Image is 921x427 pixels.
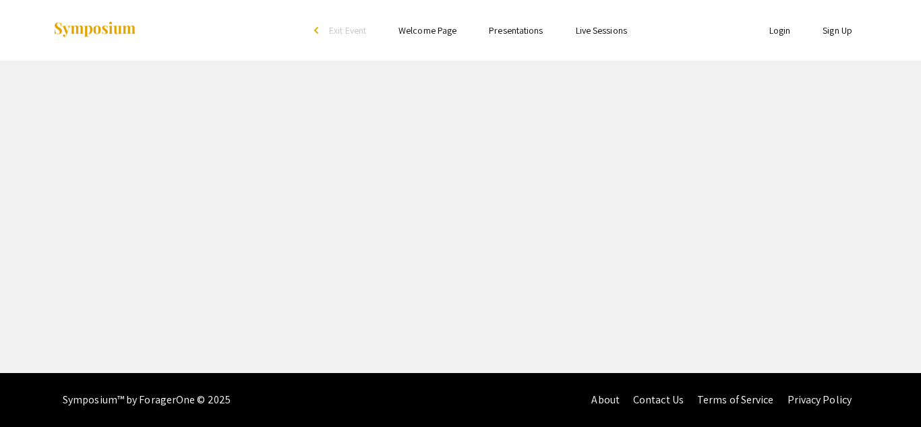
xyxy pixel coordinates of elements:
a: Contact Us [633,393,684,407]
img: Symposium by ForagerOne [53,21,137,39]
a: Terms of Service [697,393,774,407]
a: Presentations [489,24,543,36]
a: Privacy Policy [788,393,852,407]
a: Live Sessions [576,24,627,36]
a: Sign Up [823,24,852,36]
a: About [591,393,620,407]
a: Login [769,24,791,36]
a: Welcome Page [398,24,456,36]
div: Symposium™ by ForagerOne © 2025 [63,373,231,427]
div: arrow_back_ios [314,26,322,34]
span: Exit Event [329,24,366,36]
